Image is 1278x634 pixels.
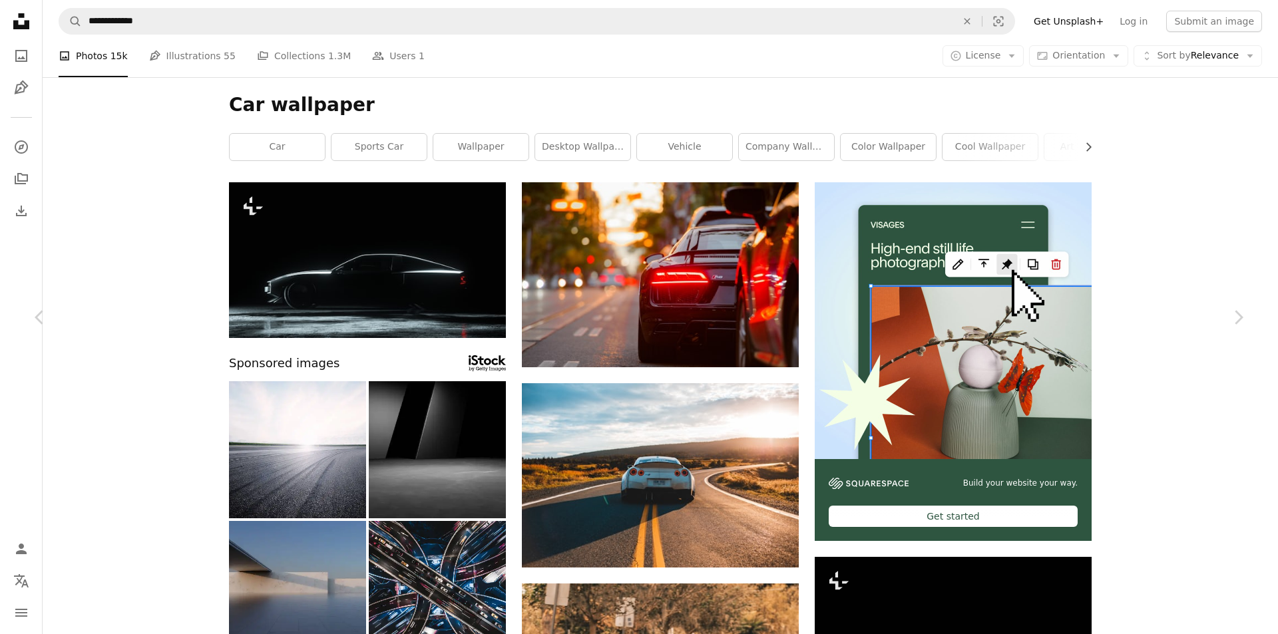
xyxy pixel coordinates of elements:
[229,93,1092,117] h1: Car wallpaper
[1029,45,1128,67] button: Orientation
[59,9,82,34] button: Search Unsplash
[1076,134,1092,160] button: scroll list to the right
[8,75,35,101] a: Illustrations
[229,354,339,373] span: Sponsored images
[1198,253,1278,381] a: Next
[229,381,366,518] img: Empty Racing Track With Sunlight
[8,567,35,594] button: Language
[8,599,35,626] button: Menu
[815,182,1092,541] a: Build your website your way.Get started
[328,49,351,63] span: 1.3M
[1157,49,1239,63] span: Relevance
[1134,45,1262,67] button: Sort byRelevance
[331,134,427,160] a: sports car
[943,45,1024,67] button: License
[1166,11,1262,32] button: Submit an image
[372,35,425,77] a: Users 1
[522,268,799,280] a: black Audi R8 parked beside road
[829,506,1078,527] div: Get started
[815,182,1092,459] img: file-1723602894256-972c108553a7image
[637,134,732,160] a: vehicle
[229,182,506,338] img: a car parked in the dark with its lights on
[8,198,35,224] a: Download History
[535,134,630,160] a: desktop wallpaper
[1052,50,1105,61] span: Orientation
[841,134,936,160] a: color wallpaper
[419,49,425,63] span: 1
[522,469,799,481] a: silver sports coupe on asphalt road
[943,134,1038,160] a: cool wallpaper
[522,383,799,567] img: silver sports coupe on asphalt road
[1157,50,1190,61] span: Sort by
[739,134,834,160] a: company wallpaper
[522,182,799,367] img: black Audi R8 parked beside road
[1112,11,1156,32] a: Log in
[963,478,1078,489] span: Build your website your way.
[230,134,325,160] a: car
[149,35,236,77] a: Illustrations 55
[1026,11,1112,32] a: Get Unsplash+
[1044,134,1140,160] a: art wallpaper
[224,49,236,63] span: 55
[229,253,506,265] a: a car parked in the dark with its lights on
[966,50,1001,61] span: License
[8,43,35,69] a: Photos
[829,478,909,489] img: file-1606177908946-d1eed1cbe4f5image
[953,9,982,34] button: Clear
[8,134,35,160] a: Explore
[59,8,1015,35] form: Find visuals sitewide
[8,536,35,562] a: Log in / Sign up
[8,166,35,192] a: Collections
[257,35,351,77] a: Collections 1.3M
[982,9,1014,34] button: Visual search
[369,381,506,518] img: 3d rendering of black abstract geometric modern dark room background. Scene for advertising desig...
[433,134,529,160] a: wallpaper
